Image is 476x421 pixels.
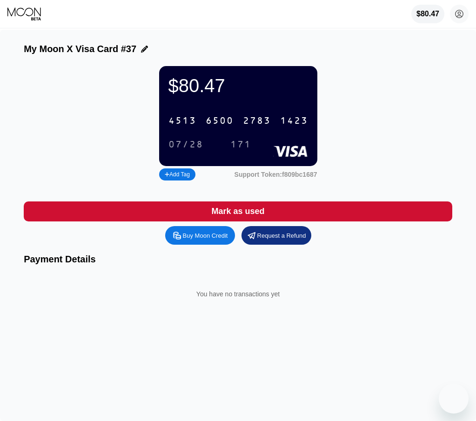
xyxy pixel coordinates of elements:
[168,140,203,150] div: 07/28
[168,116,196,127] div: 4513
[411,5,444,23] div: $80.47
[416,10,439,18] div: $80.47
[223,137,258,152] div: 171
[241,226,311,245] div: Request a Refund
[439,384,469,414] iframe: Button to launch messaging window
[163,111,314,130] div: 4513650027831423
[206,116,234,127] div: 6500
[235,171,317,178] div: Support Token: f809bc1687
[183,232,228,240] div: Buy Moon Credit
[165,226,235,245] div: Buy Moon Credit
[24,44,136,54] div: My Moon X Visa Card #37
[159,168,195,180] div: Add Tag
[24,201,452,221] div: Mark as used
[161,137,210,152] div: 07/28
[235,171,317,178] div: Support Token:f809bc1687
[168,75,308,96] div: $80.47
[31,281,445,307] div: You have no transactions yet
[243,116,271,127] div: 2783
[230,140,251,150] div: 171
[165,171,190,178] div: Add Tag
[24,254,452,265] div: Payment Details
[280,116,308,127] div: 1423
[211,206,264,217] div: Mark as used
[257,232,306,240] div: Request a Refund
